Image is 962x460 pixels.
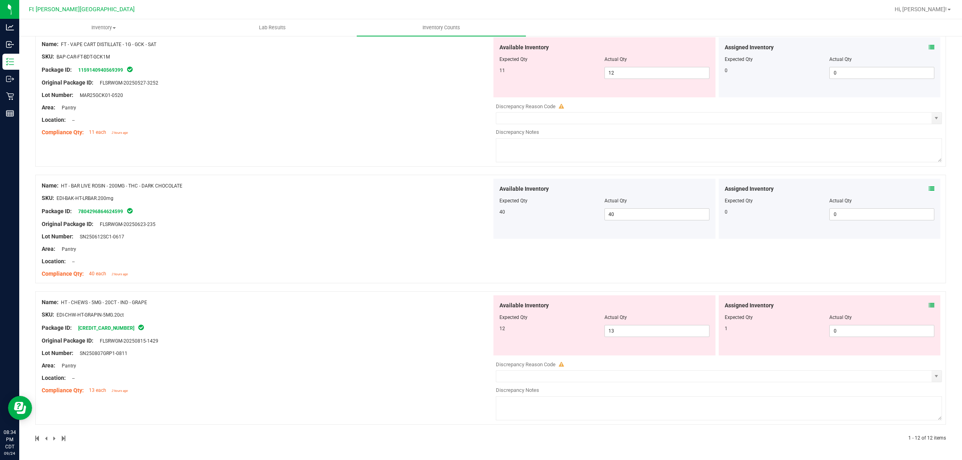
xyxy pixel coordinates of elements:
inline-svg: Outbound [6,75,14,83]
a: 1159140940569399 [78,67,123,73]
span: Inventory [20,24,188,31]
span: 2 hours ago [111,389,128,393]
inline-svg: Reports [6,109,14,117]
span: Available Inventory [499,185,549,193]
span: Ft [PERSON_NAME][GEOGRAPHIC_DATA] [29,6,135,13]
iframe: Resource center [8,396,32,420]
div: Expected Qty [725,56,830,63]
span: Available Inventory [499,43,549,52]
div: 1 [725,325,830,332]
span: 11 each [89,129,106,135]
span: Assigned Inventory [725,185,774,193]
span: select [932,113,942,124]
span: EDI-CHW-HT-GRAPIN-5MG.20ct [57,312,124,318]
a: 7804296864624599 [78,209,123,214]
span: Compliance Qty: [42,129,84,135]
a: Inventory [19,19,188,36]
span: In Sync [126,65,133,73]
span: Discrepancy Reason Code [496,361,556,367]
span: 2 hours ago [111,272,128,276]
span: Move to last page [62,436,65,441]
span: Next [53,436,57,441]
span: 13 each [89,387,106,393]
span: SN250612SC1-0617 [76,234,124,240]
div: Actual Qty [829,56,934,63]
span: Pantry [58,363,76,369]
p: 08:34 PM CDT [4,429,16,450]
span: Compliance Qty: [42,270,84,277]
span: BAP-CAR-FT-BDT-GCK1M [57,54,110,60]
span: -- [68,375,75,381]
span: Inventory Counts [412,24,471,31]
span: SKU: [42,311,54,318]
inline-svg: Inventory [6,58,14,66]
a: [CREDIT_CARD_NUMBER] [78,325,134,331]
span: Available Inventory [499,301,549,310]
div: Discrepancy Notes [496,128,942,136]
span: MAR25GCK01-0520 [76,93,123,98]
inline-svg: Inbound [6,40,14,48]
input: 13 [605,325,709,337]
span: Actual Qty [604,198,627,204]
span: 12 [499,326,505,331]
span: FLSRWGM-20250527-3252 [96,80,158,86]
span: Expected Qty [499,315,527,320]
span: Package ID: [42,67,72,73]
span: Pantry [58,246,76,252]
div: 0 [725,208,830,216]
span: Original Package ID: [42,337,93,344]
span: HT - CHEWS - 5MG - 20CT - IND - GRAPE [61,300,147,305]
a: Lab Results [188,19,357,36]
span: Area: [42,104,55,111]
span: HT - BAR LIVE ROSIN - 200MG - THC - DARK CHOCOLATE [61,183,182,189]
div: Expected Qty [725,197,830,204]
inline-svg: Retail [6,92,14,100]
div: Actual Qty [829,197,934,204]
input: 12 [605,67,709,79]
span: SKU: [42,53,54,60]
span: In Sync [126,207,133,215]
span: Name: [42,41,59,47]
span: Location: [42,258,66,264]
span: Pantry [58,105,76,111]
span: Compliance Qty: [42,387,84,393]
span: Assigned Inventory [725,43,774,52]
span: Actual Qty [604,315,627,320]
span: SN250807GRP1-0811 [76,351,127,356]
span: Name: [42,299,59,305]
span: Previous [45,436,49,441]
div: 0 [725,67,830,74]
p: 09/24 [4,450,16,456]
input: 0 [830,67,934,79]
span: select [932,371,942,382]
span: Location: [42,375,66,381]
span: Location: [42,117,66,123]
a: Inventory Counts [357,19,525,36]
input: 0 [830,325,934,337]
span: 1 - 12 of 12 items [908,435,946,441]
span: Package ID: [42,325,72,331]
div: Expected Qty [725,314,830,321]
span: Package ID: [42,208,72,214]
span: FLSRWGM-20250623-235 [96,222,156,227]
span: Move to first page [35,436,40,441]
span: Lab Results [248,24,297,31]
span: Area: [42,362,55,369]
span: 11 [499,68,505,73]
input: 0 [830,209,934,220]
span: -- [68,259,75,264]
span: Expected Qty [499,56,527,62]
span: Discrepancy Reason Code [496,103,556,109]
span: 40 each [89,271,106,276]
inline-svg: Analytics [6,23,14,31]
span: FLSRWGM-20250815-1429 [96,338,158,344]
div: Discrepancy Notes [496,386,942,394]
span: Expected Qty [499,198,527,204]
span: Lot Number: [42,92,73,98]
span: Actual Qty [604,56,627,62]
span: Assigned Inventory [725,301,774,310]
input: 40 [605,209,709,220]
span: Original Package ID: [42,79,93,86]
span: Area: [42,246,55,252]
span: FT - VAPE CART DISTILLATE - 1G - GCK - SAT [61,42,156,47]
